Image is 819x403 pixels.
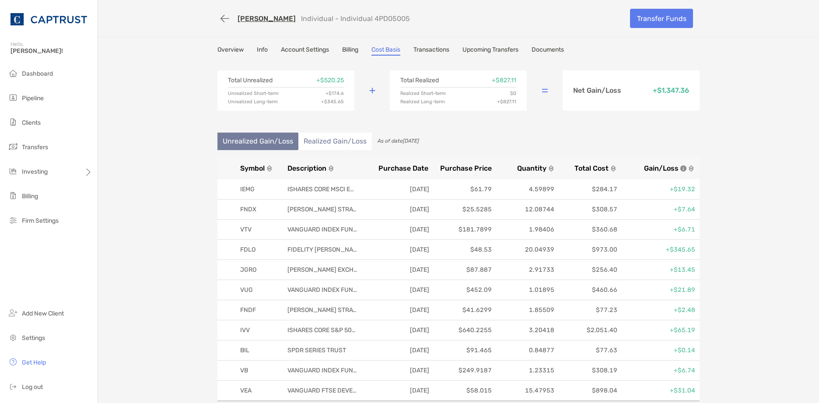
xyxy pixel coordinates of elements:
[432,164,492,172] button: Purchase Price
[495,284,554,295] p: 1.01895
[621,264,695,275] p: +$13.45
[228,99,278,104] p: Unrealized Long-term
[492,77,516,84] p: + $827.11
[573,87,621,94] p: Net Gain/Loss
[440,164,492,172] span: Purchase Price
[321,99,344,104] p: + $345.65
[558,224,617,235] p: $360.68
[287,164,366,172] button: Description
[558,345,617,356] p: $77.63
[240,244,275,255] p: FDLO
[433,305,492,315] p: $41.6299
[495,164,554,172] button: Quantity
[22,193,38,200] span: Billing
[240,365,275,376] p: VB
[342,46,358,56] a: Billing
[621,365,695,376] p: +$6.74
[240,164,284,172] button: Symbol
[558,164,617,172] button: Total Cost
[532,46,564,56] a: Documents
[517,164,546,172] span: Quantity
[240,305,275,315] p: FNDF
[240,164,265,172] span: Symbol
[228,77,273,84] p: Total Unrealized
[287,385,357,396] p: VANGUARD FTSE DEVELOPED
[287,204,357,215] p: [PERSON_NAME] STRATEGIC TR
[433,345,492,356] p: $91.465
[8,308,18,318] img: add_new_client icon
[22,334,45,342] span: Settings
[240,284,275,295] p: VUG
[574,164,609,172] span: Total Cost
[240,385,275,396] p: VEA
[257,46,268,56] a: Info
[22,119,41,126] span: Clients
[370,284,429,295] p: [DATE]
[558,184,617,195] p: $284.17
[433,224,492,235] p: $181.7899
[287,164,326,172] span: Description
[433,325,492,336] p: $640.2255
[495,224,554,235] p: 1.98406
[644,164,679,172] span: Gain/Loss
[8,332,18,343] img: settings icon
[621,184,695,195] p: +$19.32
[558,264,617,275] p: $256.40
[495,204,554,215] p: 12.08744
[558,204,617,215] p: $308.57
[287,184,357,195] p: ISHARES CORE MSCI EMERGING
[558,325,617,336] p: $2,051.40
[621,305,695,315] p: +$2.48
[610,165,616,172] img: sort
[433,204,492,215] p: $25.5285
[558,305,617,315] p: $77.23
[240,325,275,336] p: IVV
[22,168,48,175] span: Investing
[370,264,429,275] p: [DATE]
[400,91,446,96] p: Realized Short-term
[370,305,429,315] p: [DATE]
[433,244,492,255] p: $48.53
[558,284,617,295] p: $460.66
[8,141,18,152] img: transfers icon
[8,92,18,103] img: pipeline icon
[621,325,695,336] p: +$65.19
[8,68,18,78] img: dashboard icon
[688,165,694,172] img: sort
[287,284,357,295] p: VANGUARD INDEX FUNDS
[433,184,492,195] p: $61.79
[433,365,492,376] p: $249.9187
[558,385,617,396] p: $898.04
[8,117,18,127] img: clients icon
[400,99,445,104] p: Realized Long-term
[495,244,554,255] p: 20.04939
[433,385,492,396] p: $58.015
[238,14,296,23] a: [PERSON_NAME]
[8,166,18,176] img: investing icon
[630,9,693,28] a: Transfer Funds
[328,165,334,172] img: sort
[370,244,429,255] p: [DATE]
[10,4,87,35] img: CAPTRUST Logo
[621,345,695,356] p: +$0.14
[680,165,686,172] img: icon info
[316,77,344,84] p: + $520.25
[287,365,357,376] p: VANGUARD INDEX FUNDS
[240,345,275,356] p: BIL
[370,224,429,235] p: [DATE]
[558,244,617,255] p: $973.00
[433,264,492,275] p: $87.887
[287,224,357,235] p: VANGUARD INDEX FUNDS
[621,244,695,255] p: +$345.65
[325,91,344,96] p: + $174.6
[228,91,279,96] p: Unrealized Short-term
[287,244,357,255] p: FIDELITY [PERSON_NAME] TRUST
[281,46,329,56] a: Account Settings
[377,138,419,144] span: As of date [DATE]
[8,357,18,367] img: get-help icon
[495,325,554,336] p: 3.20418
[22,383,43,391] span: Log out
[369,164,428,172] button: Purchase Date
[301,14,410,23] p: Individual - Individual 4PD05005
[497,99,516,104] p: + $827.11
